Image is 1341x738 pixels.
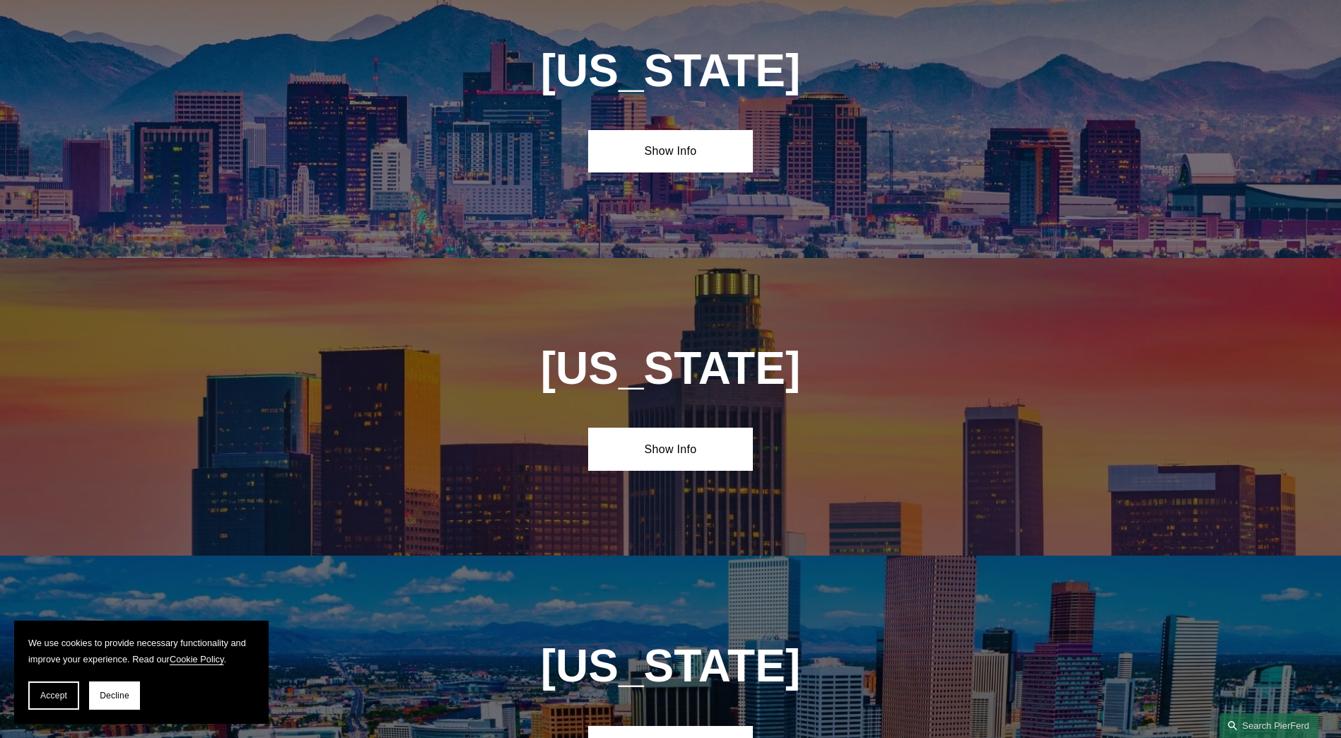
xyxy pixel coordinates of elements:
span: Decline [100,691,129,701]
h1: [US_STATE] [464,343,877,394]
button: Accept [28,681,79,710]
p: We use cookies to provide necessary functionality and improve your experience. Read our . [28,635,254,667]
button: Decline [89,681,140,710]
h1: [US_STATE] [464,45,877,97]
h1: [US_STATE] [464,640,877,692]
a: Show Info [588,428,753,470]
section: Cookie banner [14,621,269,724]
a: Search this site [1219,713,1318,738]
span: Accept [40,691,67,701]
a: Cookie Policy [170,654,224,664]
a: Show Info [588,130,753,172]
